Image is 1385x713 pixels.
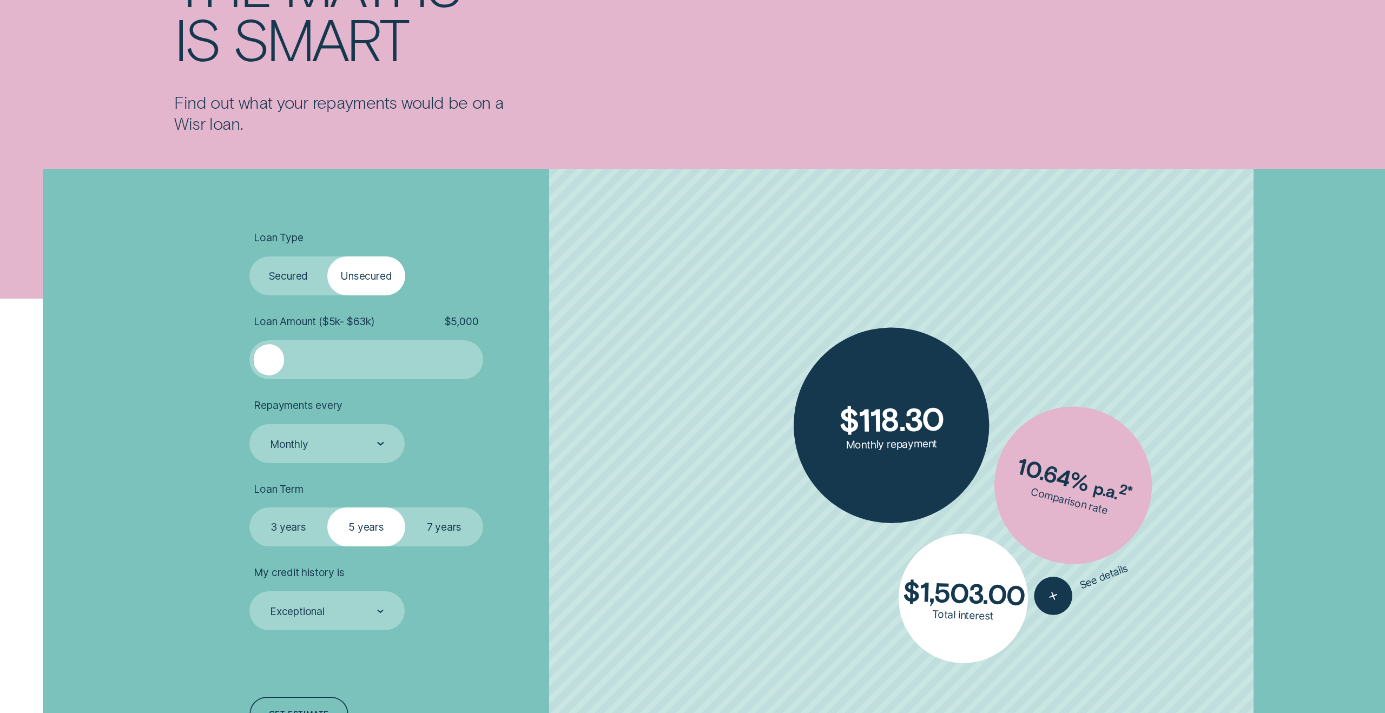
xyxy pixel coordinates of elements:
[327,507,405,546] label: 5 years
[405,507,483,546] label: 7 years
[233,11,408,65] div: smart
[270,438,308,451] div: Monthly
[254,566,344,579] span: My credit history is
[254,399,342,412] span: Repayments every
[1078,562,1130,592] span: See details
[254,231,303,244] span: Loan Type
[174,11,219,65] div: is
[270,605,325,618] div: Exceptional
[249,507,327,546] label: 3 years
[254,483,303,496] span: Loan Term
[1028,550,1134,620] button: See details
[254,315,375,328] span: Loan Amount ( $5k - $63k )
[249,256,327,295] label: Secured
[174,91,512,134] p: Find out what your repayments would be on a Wisr loan.
[445,315,479,328] span: $ 5,000
[327,256,405,295] label: Unsecured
